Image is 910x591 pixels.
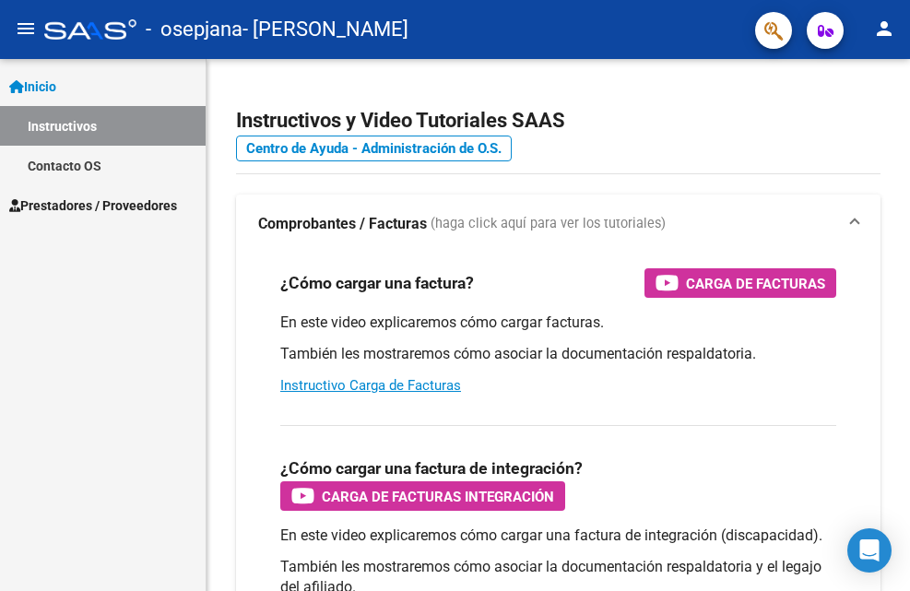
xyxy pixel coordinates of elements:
button: Carga de Facturas Integración [280,481,565,511]
span: Prestadores / Proveedores [9,195,177,216]
a: Centro de Ayuda - Administración de O.S. [236,136,512,161]
mat-icon: person [873,18,895,40]
p: En este video explicaremos cómo cargar una factura de integración (discapacidad). [280,526,836,546]
strong: Comprobantes / Facturas [258,214,427,234]
span: Inicio [9,77,56,97]
span: Carga de Facturas [686,272,825,295]
mat-expansion-panel-header: Comprobantes / Facturas (haga click aquí para ver los tutoriales) [236,195,880,254]
h2: Instructivos y Video Tutoriales SAAS [236,103,880,138]
p: En este video explicaremos cómo cargar facturas. [280,313,836,333]
p: También les mostraremos cómo asociar la documentación respaldatoria. [280,344,836,364]
h3: ¿Cómo cargar una factura? [280,270,474,296]
span: (haga click aquí para ver los tutoriales) [431,214,666,234]
span: - [PERSON_NAME] [242,9,408,50]
a: Instructivo Carga de Facturas [280,377,461,394]
span: Carga de Facturas Integración [322,485,554,508]
h3: ¿Cómo cargar una factura de integración? [280,455,583,481]
button: Carga de Facturas [644,268,836,298]
div: Open Intercom Messenger [847,528,892,573]
mat-icon: menu [15,18,37,40]
span: - osepjana [146,9,242,50]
